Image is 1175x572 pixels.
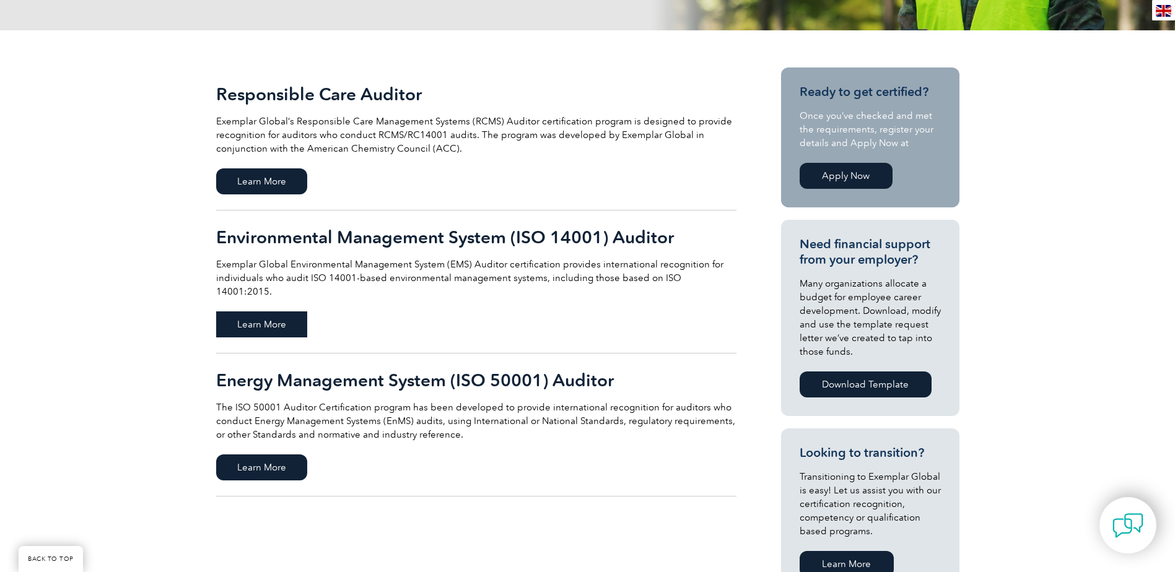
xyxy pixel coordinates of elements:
[800,163,893,189] a: Apply Now
[216,454,307,480] span: Learn More
[1112,510,1143,541] img: contact-chat.png
[800,371,932,397] a: Download Template
[216,210,736,353] a: Environmental Management System (ISO 14001) Auditor Exemplar Global Environmental Management Syst...
[216,258,736,298] p: Exemplar Global Environmental Management System (EMS) Auditor certification provides internationa...
[800,445,941,461] h3: Looking to transition?
[1156,5,1171,17] img: en
[800,109,941,150] p: Once you’ve checked and met the requirements, register your details and Apply Now at
[216,311,307,337] span: Learn More
[800,84,941,100] h3: Ready to get certified?
[216,168,307,194] span: Learn More
[216,115,736,155] p: Exemplar Global’s Responsible Care Management Systems (RCMS) Auditor certification program is des...
[216,84,736,104] h2: Responsible Care Auditor
[216,227,736,247] h2: Environmental Management System (ISO 14001) Auditor
[216,370,736,390] h2: Energy Management System (ISO 50001) Auditor
[800,470,941,538] p: Transitioning to Exemplar Global is easy! Let us assist you with our certification recognition, c...
[216,67,736,210] a: Responsible Care Auditor Exemplar Global’s Responsible Care Management Systems (RCMS) Auditor cer...
[216,401,736,441] p: The ISO 50001 Auditor Certification program has been developed to provide international recogniti...
[216,353,736,496] a: Energy Management System (ISO 50001) Auditor The ISO 50001 Auditor Certification program has been...
[19,546,83,572] a: BACK TO TOP
[800,277,941,358] p: Many organizations allocate a budget for employee career development. Download, modify and use th...
[800,236,941,267] h3: Need financial support from your employer?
